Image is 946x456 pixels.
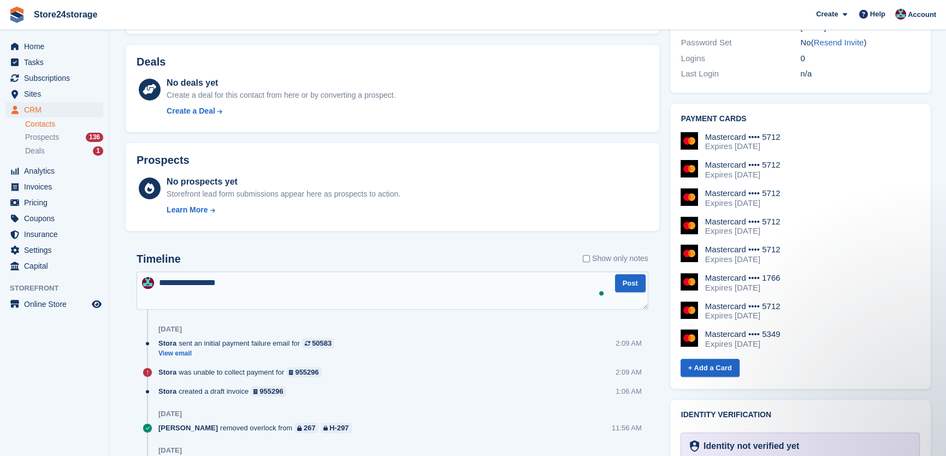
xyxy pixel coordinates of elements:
h2: Deals [137,56,165,68]
div: n/a [800,68,920,80]
img: Mastercard Logo [681,188,698,206]
div: Mastercard •••• 5712 [705,301,781,311]
span: Account [908,9,936,20]
div: Create a deal for this contact from here or by converting a prospect. [167,90,395,101]
div: [DATE] [158,325,182,334]
span: Help [870,9,885,20]
a: menu [5,242,103,258]
span: Analytics [24,163,90,179]
a: H-297 [321,423,352,433]
a: 267 [294,423,318,433]
div: Identity not verified yet [699,440,799,453]
a: Prospects 136 [25,132,103,143]
span: [PERSON_NAME] [158,423,218,433]
div: sent an initial payment failure email for [158,338,340,348]
h2: Payment cards [681,115,920,123]
h2: Prospects [137,154,190,167]
div: 2:09 AM [616,338,642,348]
span: Home [24,39,90,54]
div: No [800,37,920,49]
a: menu [5,297,103,312]
a: Deals 1 [25,145,103,157]
div: 2:09 AM [616,367,642,377]
span: Deals [25,146,45,156]
span: Online Store [24,297,90,312]
div: Mastercard •••• 5712 [705,217,781,227]
a: 955296 [251,386,286,396]
div: 955296 [295,367,318,377]
span: Coupons [24,211,90,226]
img: stora-icon-8386f47178a22dfd0bd8f6a31ec36ba5ce8667c1dd55bd0f319d3a0aa187defe.svg [9,7,25,23]
div: Expires [DATE] [705,198,781,208]
a: menu [5,55,103,70]
div: Storefront lead form submissions appear here as prospects to action. [167,188,400,200]
div: 11:56 AM [612,423,642,433]
div: removed overlock from [158,423,357,433]
div: 136 [86,133,103,142]
div: Mastercard •••• 5712 [705,245,781,254]
img: Identity Verification Ready [690,440,699,452]
h2: Identity verification [681,411,920,419]
div: Mastercard •••• 5349 [705,329,781,339]
div: 50583 [312,338,332,348]
img: Mastercard Logo [681,329,698,347]
span: ( ) [811,38,867,47]
div: Expires [DATE] [705,254,781,264]
div: Mastercard •••• 5712 [705,188,781,198]
div: Create a Deal [167,105,215,117]
img: George [895,9,906,20]
span: Sites [24,86,90,102]
span: Stora [158,338,176,348]
button: Post [615,274,646,292]
div: 1 [93,146,103,156]
a: + Add a Card [681,359,740,377]
div: No prospects yet [167,175,400,188]
span: Insurance [24,227,90,242]
a: Resend Invite [814,38,864,47]
div: 0 [800,52,920,65]
a: menu [5,102,103,117]
div: Expires [DATE] [705,141,781,151]
div: Expires [DATE] [705,339,781,349]
div: Logins [681,52,801,65]
div: [DATE] [158,446,182,455]
input: Show only notes [583,253,590,264]
a: Preview store [90,298,103,311]
div: 1:06 AM [616,386,642,396]
span: Tasks [24,55,90,70]
div: Password Set [681,37,801,49]
div: was unable to collect payment for [158,367,327,377]
a: menu [5,39,103,54]
img: George [142,277,154,289]
img: Mastercard Logo [681,217,698,234]
div: Last Login [681,68,801,80]
a: menu [5,163,103,179]
div: Learn More [167,204,208,216]
a: menu [5,227,103,242]
textarea: To enrich screen reader interactions, please activate Accessibility in Grammarly extension settings [137,271,648,310]
a: menu [5,86,103,102]
div: H-297 [329,423,348,433]
a: Contacts [25,119,103,129]
div: Expires [DATE] [705,170,781,180]
div: Expires [DATE] [705,226,781,236]
a: View email [158,349,340,358]
div: [DATE] [158,410,182,418]
div: Expires [DATE] [705,311,781,321]
span: Prospects [25,132,59,143]
a: menu [5,195,103,210]
span: CRM [24,102,90,117]
div: No deals yet [167,76,395,90]
div: 955296 [259,386,283,396]
span: Stora [158,386,176,396]
span: Storefront [10,283,109,294]
span: Capital [24,258,90,274]
span: Subscriptions [24,70,90,86]
div: 267 [304,423,316,433]
img: Mastercard Logo [681,132,698,150]
span: Stora [158,367,176,377]
a: Create a Deal [167,105,395,117]
span: Invoices [24,179,90,194]
img: Mastercard Logo [681,301,698,319]
a: menu [5,70,103,86]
